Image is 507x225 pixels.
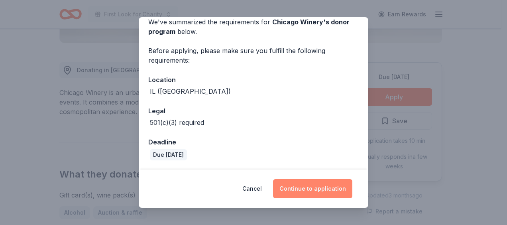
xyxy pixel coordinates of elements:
div: We've summarized the requirements for below. [148,17,359,36]
div: Deadline [148,137,359,147]
div: Due [DATE] [150,149,187,160]
button: Cancel [242,179,262,198]
div: IL ([GEOGRAPHIC_DATA]) [150,87,231,96]
div: Before applying, please make sure you fulfill the following requirements: [148,46,359,65]
div: 501(c)(3) required [150,118,204,127]
div: Legal [148,106,359,116]
button: Continue to application [273,179,352,198]
div: Location [148,75,359,85]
